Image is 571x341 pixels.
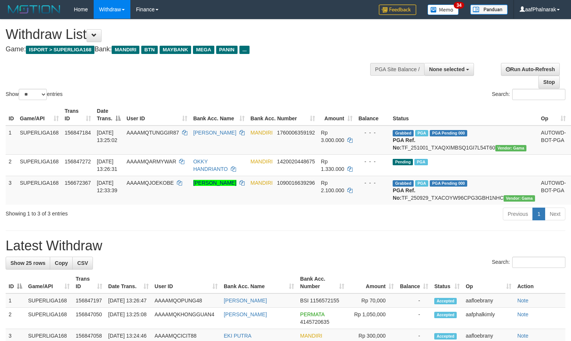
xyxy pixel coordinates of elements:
b: PGA Ref. No: [393,137,415,151]
input: Search: [512,89,565,100]
span: MAYBANK [160,46,191,54]
td: TF_250929_TXACOYW96CPG3GBH1NHC [390,176,538,205]
a: [PERSON_NAME] [224,298,267,304]
span: 156847272 [65,159,91,165]
a: Note [517,333,529,339]
th: Status: activate to sort column ascending [431,272,463,293]
span: MANDIRI [300,333,322,339]
th: Bank Acc. Name: activate to sort column ascending [190,104,248,126]
td: - [397,308,431,329]
th: User ID: activate to sort column ascending [152,272,221,293]
th: Bank Acc. Number: activate to sort column ascending [297,272,347,293]
td: 2 [6,154,17,176]
th: Trans ID: activate to sort column ascending [62,104,94,126]
div: PGA Site Balance / [370,63,424,76]
img: panduan.png [470,4,508,15]
img: Button%20Memo.svg [428,4,459,15]
a: 1 [532,208,545,220]
td: Rp 70,000 [347,293,397,308]
a: [PERSON_NAME] [224,311,267,317]
span: ISPORT > SUPERLIGA168 [26,46,94,54]
td: TF_251001_TXAQXIMBSQ1GI7L54T60 [390,126,538,155]
img: Feedback.jpg [379,4,416,15]
span: Copy 1090016639296 to clipboard [277,180,315,186]
td: 2 [6,308,25,329]
span: 34 [454,2,464,9]
span: Copy 4145720635 to clipboard [300,319,329,325]
span: ... [239,46,250,54]
span: Accepted [434,312,457,318]
span: Copy 1760006359192 to clipboard [277,130,315,136]
span: MANDIRI [112,46,139,54]
span: 156672367 [65,180,91,186]
span: [DATE] 12:33:39 [97,180,118,193]
span: MANDIRI [251,159,273,165]
td: aafphalkimly [463,308,514,329]
img: MOTION_logo.png [6,4,63,15]
th: User ID: activate to sort column ascending [124,104,190,126]
button: None selected [424,63,474,76]
th: Bank Acc. Name: activate to sort column ascending [221,272,297,293]
span: 156847184 [65,130,91,136]
span: Vendor URL: https://trx31.1velocity.biz [504,195,535,202]
td: - [397,293,431,308]
h1: Withdraw List [6,27,373,42]
input: Search: [512,257,565,268]
td: SUPERLIGA168 [17,176,62,205]
span: Copy 1420020448675 to clipboard [277,159,315,165]
td: SUPERLIGA168 [25,293,73,308]
span: MANDIRI [251,180,273,186]
span: Marked by aafsoycanthlai [415,130,428,136]
span: [DATE] 13:25:02 [97,130,118,143]
td: [DATE] 13:26:47 [105,293,152,308]
div: Showing 1 to 3 of 3 entries [6,207,232,217]
span: MANDIRI [251,130,273,136]
a: Note [517,311,529,317]
a: Note [517,298,529,304]
span: BTN [141,46,158,54]
td: AUTOWD-BOT-PGA [538,176,569,205]
span: Accepted [434,298,457,304]
a: CSV [72,257,93,269]
td: 1 [6,126,17,155]
div: - - - [359,179,387,187]
select: Showentries [19,89,47,100]
span: Show 25 rows [10,260,45,266]
td: 156847197 [73,293,105,308]
span: PGA Pending [430,180,467,187]
th: Balance: activate to sort column ascending [397,272,431,293]
a: Previous [503,208,533,220]
div: - - - [359,158,387,165]
td: SUPERLIGA168 [17,154,62,176]
h1: Latest Withdraw [6,238,565,253]
a: Run Auto-Refresh [501,63,560,76]
th: Trans ID: activate to sort column ascending [73,272,105,293]
span: PERMATA [300,311,324,317]
th: Op: activate to sort column ascending [538,104,569,126]
th: Date Trans.: activate to sort column descending [94,104,124,126]
th: Bank Acc. Number: activate to sort column ascending [248,104,318,126]
td: 3 [6,176,17,205]
span: BSI [300,298,309,304]
a: Stop [538,76,560,88]
span: Rp 3.000.000 [321,130,344,143]
label: Search: [492,257,565,268]
span: MEGA [193,46,214,54]
span: AAAAMQARMYWAR [127,159,176,165]
th: ID: activate to sort column descending [6,272,25,293]
label: Search: [492,89,565,100]
h4: Game: Bank: [6,46,373,53]
span: Rp 1.330.000 [321,159,344,172]
td: [DATE] 13:25:08 [105,308,152,329]
span: Rp 2.100.000 [321,180,344,193]
span: AAAAMQTUNGGIR87 [127,130,179,136]
a: Copy [50,257,73,269]
th: Op: activate to sort column ascending [463,272,514,293]
td: 156847050 [73,308,105,329]
th: Date Trans.: activate to sort column ascending [105,272,152,293]
label: Show entries [6,89,63,100]
b: PGA Ref. No: [393,187,415,201]
span: [DATE] 13:26:31 [97,159,118,172]
th: Game/API: activate to sort column ascending [17,104,62,126]
span: Vendor URL: https://trx31.1velocity.biz [495,145,527,151]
